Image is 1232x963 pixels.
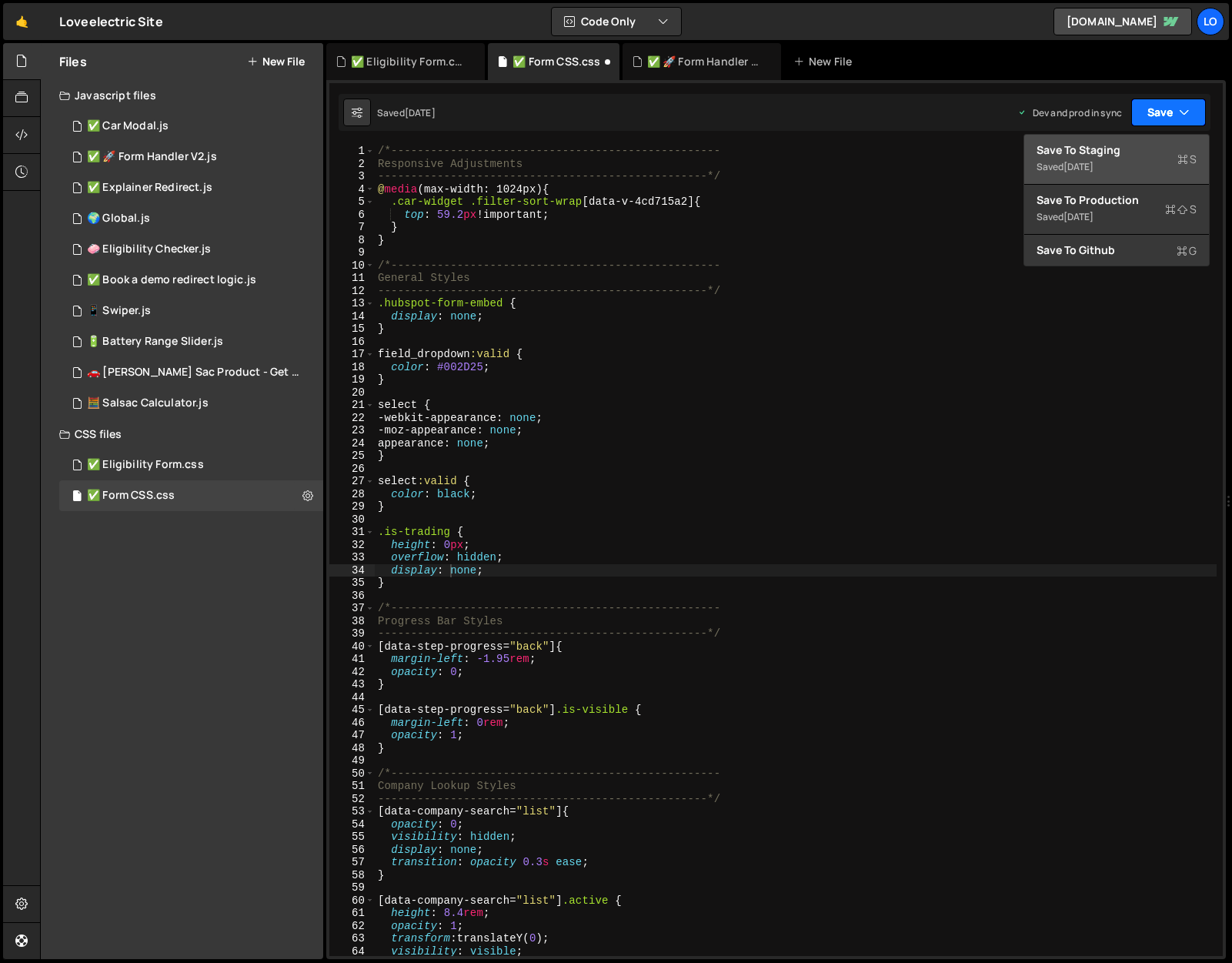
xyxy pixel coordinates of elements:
[59,12,163,31] div: Loveelectric Site
[59,234,323,265] div: 8014/42657.js
[329,590,375,603] div: 36
[329,793,375,806] div: 52
[247,55,305,68] button: New File
[329,323,375,336] div: 15
[329,539,375,552] div: 32
[329,577,375,590] div: 35
[1037,242,1197,258] div: Save to Github
[41,419,323,450] div: CSS files
[329,272,375,285] div: 11
[329,285,375,298] div: 12
[1197,8,1224,35] a: Lo
[1037,208,1197,226] div: Saved
[552,8,681,35] button: Code Only
[329,475,375,488] div: 27
[1063,210,1093,223] div: [DATE]
[329,627,375,640] div: 39
[329,945,375,958] div: 64
[377,106,436,119] div: Saved
[329,551,375,564] div: 33
[41,80,323,111] div: Javascript files
[329,907,375,920] div: 61
[329,564,375,577] div: 34
[329,373,375,386] div: 19
[329,717,375,730] div: 46
[3,3,41,40] a: 🤙
[329,450,375,463] div: 25
[329,818,375,831] div: 54
[1177,152,1197,167] span: S
[329,399,375,412] div: 21
[87,119,169,133] div: ✅ Car Modal.js
[87,150,217,164] div: ✅ 🚀 Form Handler V2.js
[329,259,375,273] div: 10
[329,780,375,793] div: 51
[329,704,375,717] div: 45
[329,805,375,818] div: 53
[329,920,375,933] div: 62
[329,386,375,400] div: 20
[329,691,375,704] div: 44
[329,767,375,781] div: 50
[59,450,323,480] div: 8014/41354.css
[59,142,323,172] div: 8014/42987.js
[329,526,375,539] div: 31
[87,396,209,410] div: 🧮 Salsac Calculator.js
[329,500,375,513] div: 29
[1037,192,1197,208] div: Save to Production
[1024,185,1209,235] button: Save to ProductionS Saved[DATE]
[87,489,175,503] div: ✅ Form CSS.css
[329,424,375,437] div: 23
[647,54,763,69] div: ✅ 🚀 Form Handler V2.js
[87,273,256,287] div: ✅ Book a demo redirect logic.js
[329,666,375,679] div: 42
[329,844,375,857] div: 56
[329,678,375,691] div: 43
[1024,235,1209,266] button: Save to GithubG
[1037,142,1197,158] div: Save to Staging
[329,932,375,945] div: 63
[59,111,323,142] div: 8014/41995.js
[59,203,323,234] div: 8014/42769.js
[87,458,204,472] div: ✅ Eligibility Form.css
[329,170,375,183] div: 3
[329,463,375,476] div: 26
[1177,243,1197,259] span: G
[329,348,375,361] div: 17
[329,653,375,666] div: 41
[329,513,375,527] div: 30
[329,196,375,209] div: 5
[405,106,436,119] div: [DATE]
[1063,160,1093,173] div: [DATE]
[329,754,375,767] div: 49
[59,480,323,511] div: 8014/41351.css
[87,242,211,256] div: 🧼 Eligibility Checker.js
[59,326,323,357] div: 8014/34824.js
[329,145,375,158] div: 1
[329,615,375,628] div: 38
[329,310,375,323] div: 14
[793,54,858,69] div: New File
[1017,106,1122,119] div: Dev and prod in sync
[59,388,323,419] div: 8014/28850.js
[1037,158,1197,176] div: Saved
[87,366,299,380] div: 🚗 [PERSON_NAME] Sac Product - Get started.js
[329,742,375,755] div: 48
[329,361,375,374] div: 18
[351,54,466,69] div: ✅ Eligibility Form.css
[59,53,87,70] h2: Files
[59,265,323,296] div: 8014/41355.js
[329,209,375,222] div: 6
[329,246,375,259] div: 9
[329,234,375,247] div: 8
[329,869,375,882] div: 58
[1165,202,1197,217] span: S
[329,221,375,234] div: 7
[59,357,329,388] div: 8014/33036.js
[329,602,375,615] div: 37
[329,881,375,894] div: 59
[329,640,375,654] div: 40
[329,412,375,425] div: 22
[87,304,151,318] div: 📱 Swiper.js
[87,181,212,195] div: ✅ Explainer Redirect.js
